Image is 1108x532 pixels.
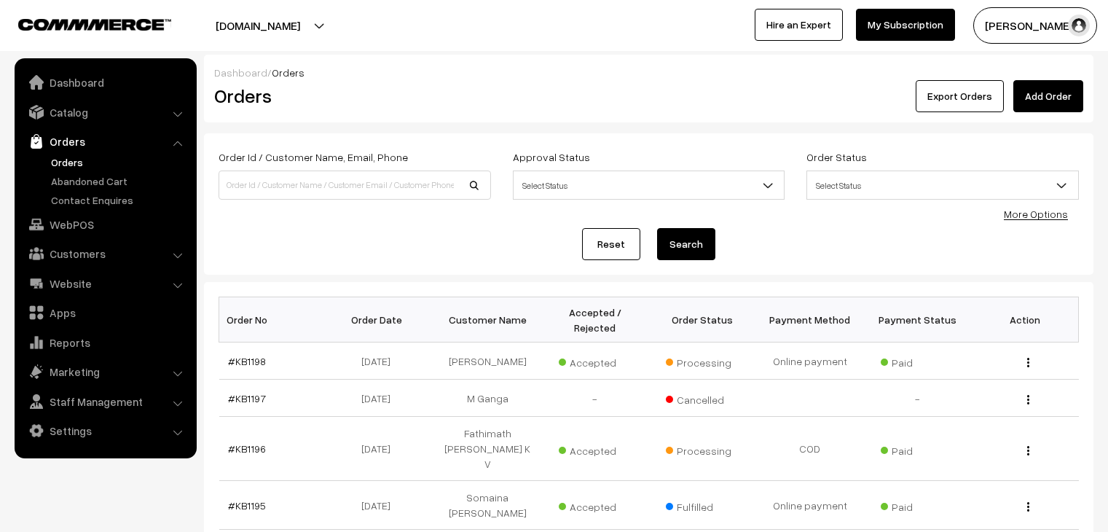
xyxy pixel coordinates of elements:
a: #KB1195 [228,499,266,512]
a: My Subscription [856,9,955,41]
a: Orders [47,154,192,170]
a: Catalog [18,99,192,125]
td: Online payment [756,343,864,380]
td: [DATE] [326,417,434,481]
h2: Orders [214,85,490,107]
img: Menu [1027,446,1029,455]
td: - [864,380,972,417]
th: Accepted / Rejected [541,297,649,343]
th: Payment Method [756,297,864,343]
td: M Ganga [434,380,542,417]
td: Somaina [PERSON_NAME] [434,481,542,530]
a: Reset [582,228,640,260]
a: Website [18,270,192,297]
span: Accepted [559,496,632,515]
a: Dashboard [18,69,192,95]
a: #KB1196 [228,442,266,455]
div: / [214,65,1083,80]
th: Order Date [326,297,434,343]
th: Order No [219,297,327,343]
span: Orders [272,66,304,79]
label: Order Status [806,149,867,165]
a: Marketing [18,359,192,385]
td: COD [756,417,864,481]
a: Staff Management [18,388,192,415]
th: Action [971,297,1079,343]
a: Settings [18,418,192,444]
label: Order Id / Customer Name, Email, Phone [219,149,408,165]
img: Menu [1027,358,1029,367]
a: Contact Enquires [47,192,192,208]
a: COMMMERCE [18,15,146,32]
input: Order Id / Customer Name / Customer Email / Customer Phone [219,171,491,200]
th: Order Status [649,297,757,343]
span: Select Status [807,173,1078,198]
img: Menu [1027,502,1029,512]
td: Fathimath [PERSON_NAME] K V [434,417,542,481]
a: Dashboard [214,66,267,79]
td: [PERSON_NAME] [434,343,542,380]
span: Accepted [559,351,632,370]
span: Accepted [559,439,632,458]
label: Approval Status [513,149,590,165]
img: user [1068,15,1090,36]
button: Export Orders [916,80,1004,112]
td: [DATE] [326,380,434,417]
a: Add Order [1013,80,1083,112]
a: #KB1198 [228,355,266,367]
span: Paid [881,351,954,370]
span: Processing [666,439,739,458]
img: COMMMERCE [18,19,171,30]
span: Paid [881,439,954,458]
td: [DATE] [326,481,434,530]
span: Fulfilled [666,496,739,515]
span: Select Status [514,173,785,198]
img: Menu [1027,395,1029,404]
td: - [541,380,649,417]
th: Payment Status [864,297,972,343]
a: More Options [1004,208,1068,220]
td: [DATE] [326,343,434,380]
a: Abandoned Cart [47,173,192,189]
span: Select Status [513,171,785,200]
a: Apps [18,300,192,326]
button: Search [657,228,715,260]
span: Processing [666,351,739,370]
th: Customer Name [434,297,542,343]
button: [DOMAIN_NAME] [165,7,351,44]
button: [PERSON_NAME]… [973,7,1097,44]
a: Reports [18,329,192,356]
a: Orders [18,128,192,154]
a: Customers [18,240,192,267]
span: Paid [881,496,954,515]
span: Select Status [806,171,1079,200]
a: Hire an Expert [755,9,843,41]
td: Online payment [756,481,864,530]
span: Cancelled [666,388,739,407]
a: #KB1197 [228,392,266,404]
a: WebPOS [18,211,192,238]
